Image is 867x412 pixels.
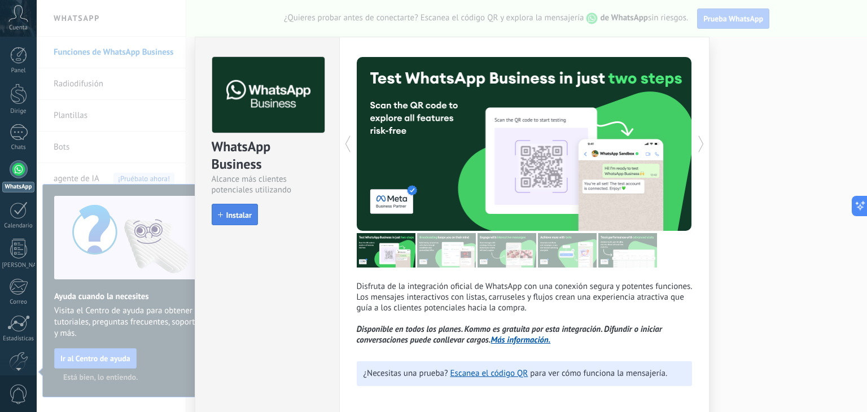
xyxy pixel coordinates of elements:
[4,222,32,230] font: Calendario
[212,174,304,217] font: Alcance más clientes potenciales utilizando potentes herramientas de WhatsApp
[357,324,662,345] font: Disponible en todos los planes. Kommo es gratuita por esta integración. Difundir o iniciar conver...
[538,233,597,268] img: tour_image_8adaa4405412f818fdd31a128ea7bfdb.png
[357,233,415,268] img: tour_image_24a60f2de5b7f716b00b2508d23a5f71.png
[10,298,27,306] font: Correo
[212,138,274,173] font: WhatsApp Business
[11,67,25,74] font: Panel
[478,233,536,268] img: tour_image_6b5bee784155b0e26d0e058db9499733.png
[212,57,325,133] img: logo_main.png
[2,261,47,269] font: [PERSON_NAME]
[226,210,252,220] font: Instalar
[11,143,25,151] font: Chats
[212,204,258,225] button: Instalar
[364,368,448,379] font: ¿Necesitas una prueba?
[9,24,28,32] font: Cuenta
[598,233,657,268] img: tour_image_7cdf1e24cac3d52841d4c909d6b5c66e.png
[10,107,26,115] font: Dirige
[212,138,323,174] div: WhatsApp Business
[5,183,32,191] font: WhatsApp
[530,368,667,379] font: para ver cómo funciona la mensajería.
[491,335,551,345] a: Más información.
[450,368,528,379] font: Escanea el código QR
[357,281,692,313] font: Disfruta de la integración oficial de WhatsApp con una conexión segura y potentes funciones. Los ...
[417,233,476,268] img: tour_image_ba1a9dba37f3416c4982efb0d2f1f8f9.png
[3,335,34,343] font: Estadísticas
